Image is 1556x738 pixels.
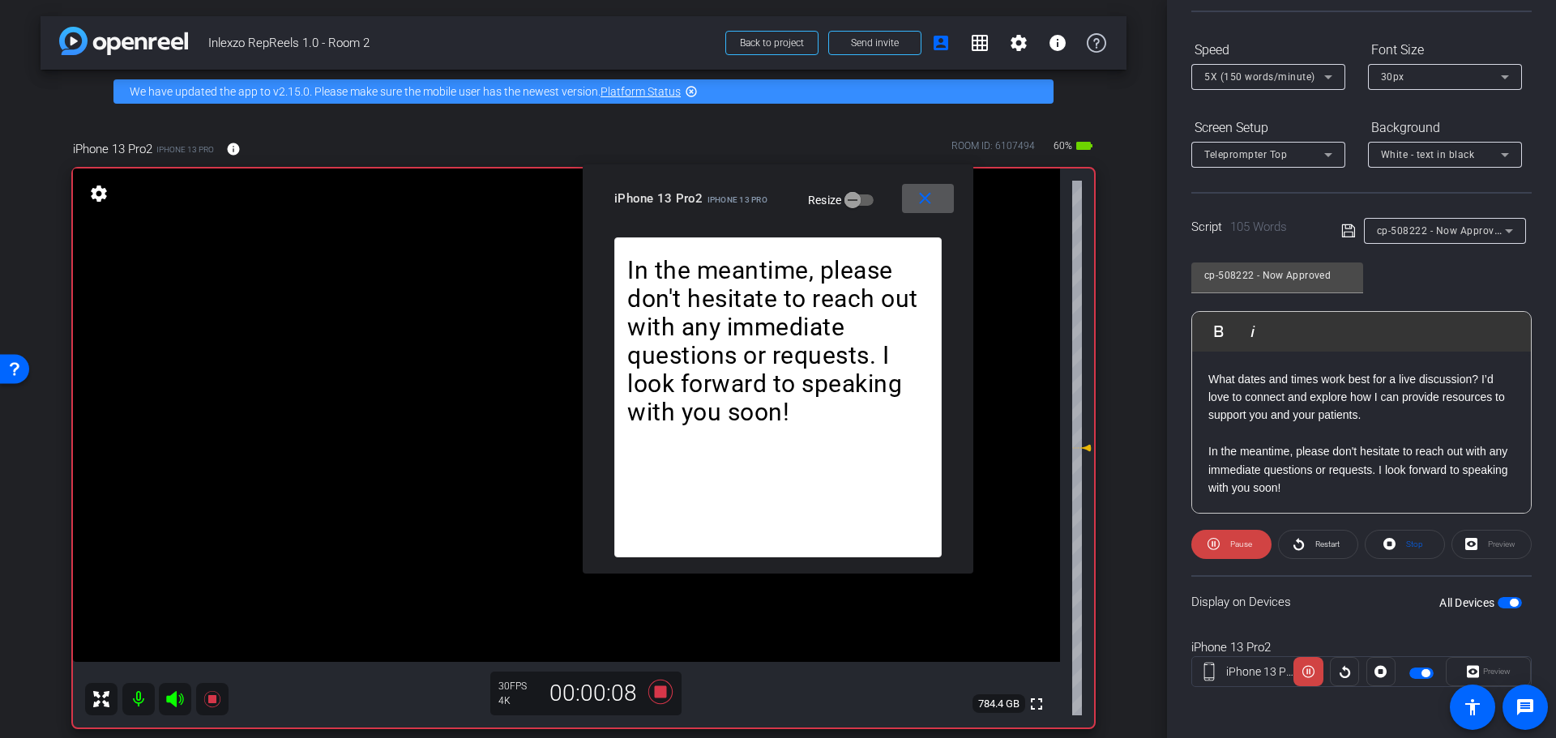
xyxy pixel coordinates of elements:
span: iPhone 13 Pro [156,143,214,156]
span: iPhone 13 Pro [707,195,767,204]
mat-icon: message [1515,697,1535,717]
span: Teleprompter Top [1204,149,1287,160]
span: 60% [1051,133,1075,159]
mat-icon: accessibility [1463,697,1482,717]
div: 30 [498,680,539,693]
mat-icon: settings [88,184,110,203]
span: 105 Words [1230,220,1287,234]
div: Display on Devices [1191,575,1532,628]
mat-icon: settings [1009,33,1028,53]
span: cp-508222 - Now Approved [1377,224,1506,237]
span: 30px [1381,71,1404,83]
div: 4K [498,694,539,707]
mat-icon: info [226,142,241,156]
mat-icon: battery_std [1075,136,1094,156]
mat-icon: highlight_off [685,85,698,98]
div: Script [1191,218,1319,237]
input: Title [1204,266,1350,285]
mat-icon: fullscreen [1027,694,1046,714]
span: Restart [1315,540,1340,548]
div: Background [1368,114,1522,142]
span: Back to project [740,37,804,49]
img: app-logo [59,27,188,55]
span: iPhone 13 Pro2 [73,140,152,158]
div: iPhone 13 Pro2 [1191,638,1532,657]
span: iPhone 13 Pro2 [614,191,703,206]
mat-icon: close [915,189,935,209]
mat-icon: grid_on [970,33,990,53]
p: In the meantime, please don't hesitate to reach out with any immediate questions or requests. I l... [1208,442,1515,497]
p: What dates and times work best for a live discussion? I’d love to connect and explore how I can p... [1208,370,1515,424]
span: Stop [1406,540,1423,548]
mat-icon: 0 dB [1072,438,1092,458]
button: Bold (Ctrl+B) [1203,315,1234,348]
div: We have updated the app to v2.15.0. Please make sure the mobile user has the newest version. [113,79,1054,104]
span: Inlexzo RepReels 1.0 - Room 2 [208,27,716,59]
span: White - text in black [1381,149,1475,160]
span: 5X (150 words/minute) [1204,71,1315,83]
label: Resize [808,192,845,208]
p: In the meantime, please don't hesitate to reach out with any immediate questions or requests. I l... [627,256,929,427]
div: Screen Setup [1191,114,1345,142]
span: Pause [1230,540,1252,548]
span: 784.4 GB [972,694,1025,714]
label: All Devices [1439,595,1498,611]
div: ROOM ID: 6107494 [951,139,1035,162]
mat-icon: account_box [931,33,951,53]
div: Font Size [1368,36,1522,64]
a: Platform Status [601,85,681,98]
span: Send invite [851,36,899,49]
div: iPhone 13 Pro [1226,663,1294,680]
button: Italic (Ctrl+I) [1238,315,1268,348]
div: Speed [1191,36,1345,64]
span: FPS [510,680,527,692]
mat-icon: info [1048,33,1067,53]
div: 00:00:08 [539,680,648,707]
